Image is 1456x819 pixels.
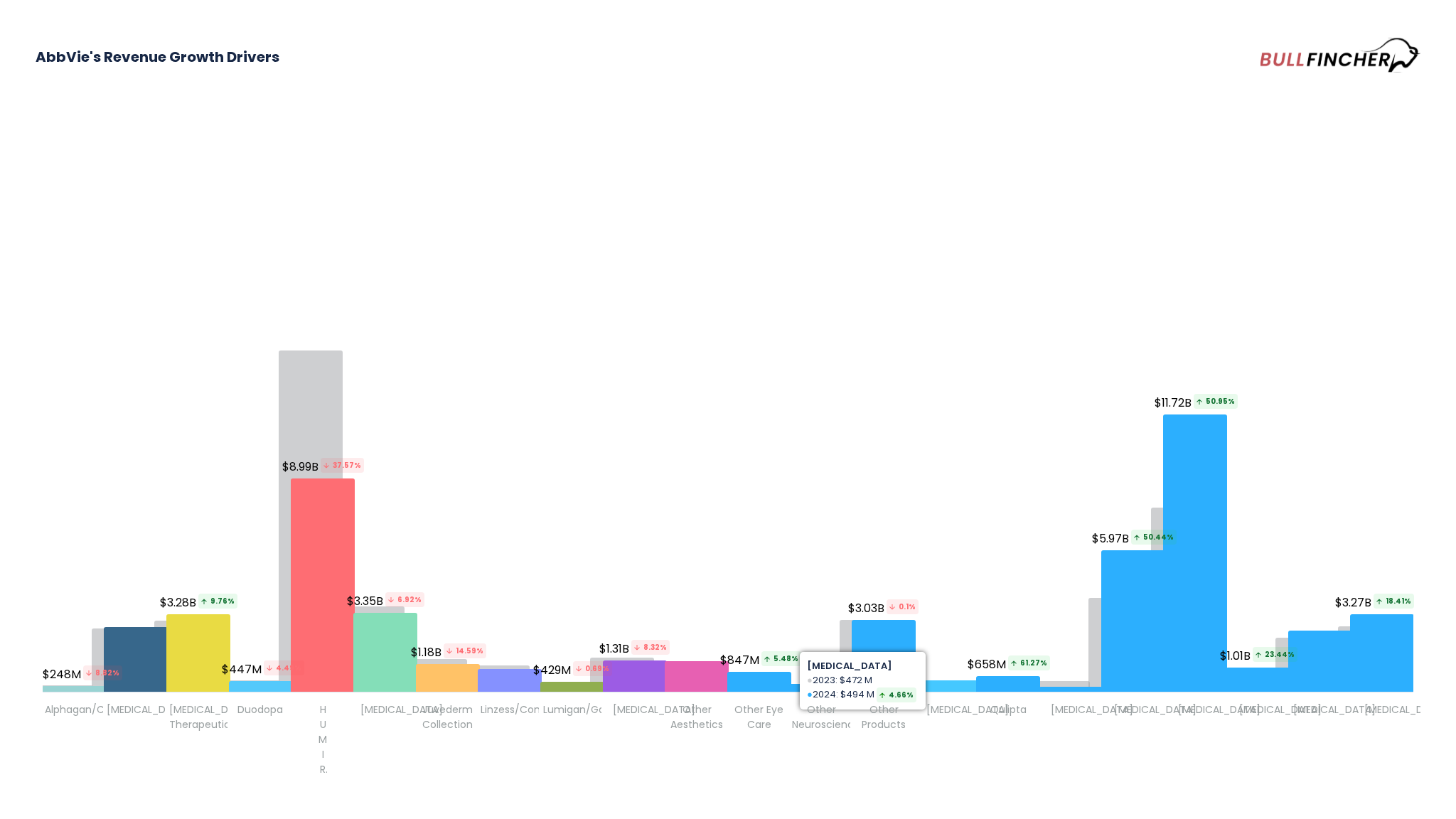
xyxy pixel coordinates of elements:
span: $429M [533,661,614,679]
tspan: 4.49% [264,660,304,675]
span: $11.72B [1155,394,1240,412]
span: [MEDICAL_DATA] [1293,702,1376,717]
span: $447M [222,660,306,678]
span: 5.48% [761,651,801,666]
span: $3.28B [160,594,240,611]
span: $1.01B [1220,647,1300,665]
tspan: 8.32% [631,640,670,655]
span: Juvederm Collection [419,702,477,732]
span: $3.03B [848,599,921,617]
span: Alphagan/Combigan [45,702,103,717]
span: [MEDICAL_DATA] [1051,702,1133,717]
span: $1.31B [599,640,672,658]
span: Other Products [855,702,913,732]
svg: AbbVie's Revenue Growth Drivers [36,284,1420,783]
span: [MEDICAL_DATA] [926,702,1009,717]
span: Other Eye Care [730,702,788,732]
span: $8.99B [282,458,366,476]
tspan: 0.1% [887,599,919,614]
tspan: 0.69% [573,661,612,676]
span: Lumigan/Ganfort [543,702,601,717]
span: $5.97B [1092,530,1179,547]
span: [MEDICAL_DATA] [613,702,695,717]
span: [MEDICAL_DATA] [360,702,443,717]
tspan: 6.92% [385,592,424,607]
span: [MEDICAL_DATA] Therapeutic [169,702,227,732]
span: 18.41% [1374,594,1414,609]
span: 9.76% [198,594,237,609]
tspan: 37.57% [321,458,364,473]
span: Duodopa [237,702,283,717]
span: [MEDICAL_DATA] [107,702,165,717]
tspan: 14.59% [444,643,486,658]
span: $1.18B [411,643,488,661]
span: [MEDICAL_DATA] [1364,702,1447,717]
span: $847M [720,651,803,669]
span: Linzess/Constella [481,702,539,717]
span: Qulipta [990,702,1027,717]
tspan: 8.82% [83,665,122,680]
span: 61.27% [1008,655,1050,670]
span: $658M [968,655,1052,673]
span: [MEDICAL_DATA] [1114,702,1197,717]
span: [MEDICAL_DATA] [1239,702,1322,717]
span: [MEDICAL_DATA] [1178,702,1260,717]
span: $3.27B [1335,594,1416,611]
span: Other Aesthetics [668,702,726,732]
span: 50.44% [1131,530,1177,545]
span: Other Neuroscience [792,702,850,732]
span: H U M I R A [318,702,327,777]
span: 23.44% [1253,647,1297,662]
span: $248M [43,665,124,683]
span: 50.95% [1194,394,1238,409]
span: $3.35B [347,592,427,610]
